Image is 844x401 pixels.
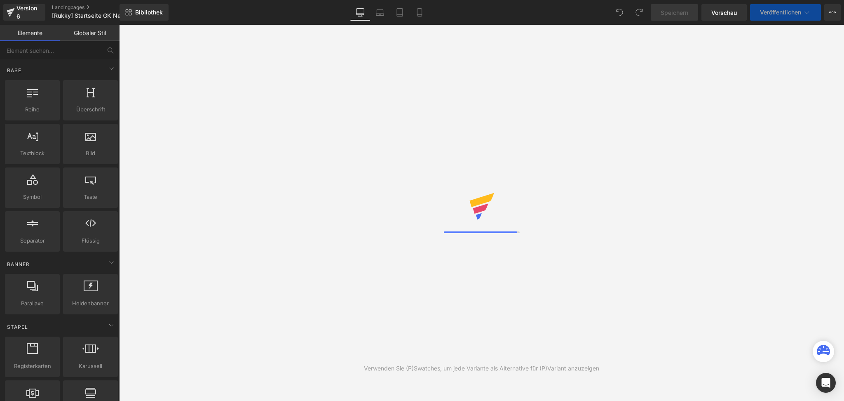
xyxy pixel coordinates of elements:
[86,150,95,156] font: Bild
[20,150,45,156] font: Textblock
[661,9,688,16] font: Speichern
[18,29,42,36] font: Elemente
[750,4,821,21] button: Veröffentlichen
[350,4,370,21] a: Desktop
[135,9,163,16] font: Bibliothek
[701,4,747,21] a: Vorschau
[7,261,30,267] font: Banner
[16,5,37,20] font: Version 6
[370,4,390,21] a: Laptop
[824,4,841,21] button: Mehr
[23,193,42,200] font: Symbol
[711,9,737,16] font: Vorschau
[84,193,97,200] font: Taste
[20,237,45,244] font: Separator
[7,324,28,330] font: Stapel
[3,4,45,21] a: Version 6
[25,106,40,113] font: Reihe
[390,4,410,21] a: Tablette
[364,365,599,372] font: Verwenden Sie (P)Swatches, um jede Variante als Alternative für (P)Variant anzuzeigen
[410,4,429,21] a: Mobile
[72,300,109,307] font: Heldenbanner
[120,4,169,21] a: Neue Bibliothek
[611,4,628,21] button: Rückgängig machen
[82,237,100,244] font: Flüssig
[74,29,106,36] font: Globaler Stil
[631,4,647,21] button: Wiederholen
[7,67,21,73] font: Base
[14,363,51,369] font: Registerkarten
[79,363,102,369] font: Karussell
[21,300,44,307] font: Parallaxe
[760,9,801,16] font: Veröffentlichen
[52,12,139,19] font: [Rukky] Startseite GK Neu SUM
[76,106,105,113] font: Überschrift
[52,4,84,10] font: Landingpages
[52,4,147,11] a: Landingpages
[816,373,836,393] div: Open Intercom Messenger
